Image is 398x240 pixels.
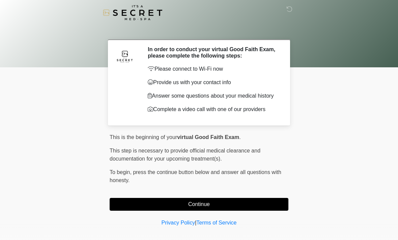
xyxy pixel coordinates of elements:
a: Privacy Policy [162,220,195,226]
a: Terms of Service [196,220,236,226]
span: This step is necessary to provide official medical clearance and documentation for your upcoming ... [110,148,260,162]
p: Provide us with your contact info [148,78,278,87]
h2: In order to conduct your virtual Good Faith Exam, please complete the following steps: [148,46,278,59]
p: Answer some questions about your medical history [148,92,278,100]
button: Continue [110,198,288,211]
span: To begin, [110,169,133,175]
span: press the continue button below and answer all questions with honesty. [110,169,281,183]
img: Agent Avatar [115,46,135,66]
p: Complete a video call with one of our providers [148,105,278,113]
h1: ‎ ‎ [105,24,293,37]
span: This is the beginning of your [110,134,177,140]
img: It's A Secret Med Spa Logo [103,5,162,20]
p: Please connect to Wi-Fi now [148,65,278,73]
strong: virtual Good Faith Exam [177,134,239,140]
span: . [239,134,240,140]
a: | [195,220,196,226]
